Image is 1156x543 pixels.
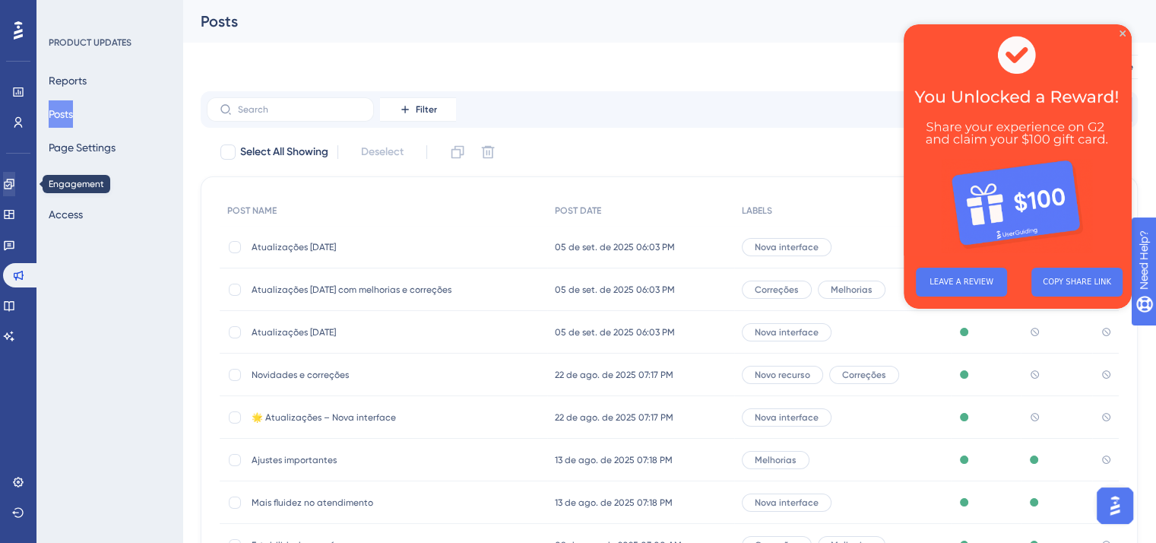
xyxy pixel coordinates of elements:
span: Mais fluidez no atendimento [252,497,495,509]
span: Ajustes importantes [252,454,495,466]
span: Nova interface [755,326,819,338]
span: Nova interface [755,241,819,253]
span: 13 de ago. de 2025 07:18 PM [555,454,673,466]
span: Deselect [361,143,404,161]
span: POST NAME [227,205,277,217]
button: Domain [49,167,87,195]
span: LABELS [742,205,772,217]
span: 05 de set. de 2025 06:03 PM [555,241,675,253]
input: Search [238,104,361,115]
span: 22 de ago. de 2025 07:17 PM [555,369,673,381]
span: Correções [842,369,886,381]
button: Access [49,201,83,228]
span: Correções [755,284,799,296]
span: Nova interface [755,497,819,509]
span: Filter [416,103,437,116]
span: 05 de set. de 2025 06:03 PM [555,326,675,338]
button: Reports [49,67,87,94]
span: Atualizações [DATE] [252,241,495,253]
button: LEAVE A REVIEW [12,243,103,272]
span: 05 de set. de 2025 06:03 PM [555,284,675,296]
div: Posts [201,11,1100,32]
span: 13 de ago. de 2025 07:18 PM [555,497,673,509]
iframe: UserGuiding AI Assistant Launcher [1092,483,1138,529]
span: Melhorias [831,284,873,296]
span: 22 de ago. de 2025 07:17 PM [555,411,673,424]
div: Close Preview [216,6,222,12]
span: Melhorias [755,454,797,466]
button: Page Settings [49,134,116,161]
span: Need Help? [36,4,95,22]
button: COPY SHARE LINK [128,243,219,272]
span: Novidades e correções [252,369,495,381]
span: Nova interface [755,411,819,424]
div: PRODUCT UPDATES [49,37,131,49]
span: 🌟 Atualizações – Nova interface [252,411,495,424]
span: Atualizações [DATE] [252,326,495,338]
span: Select All Showing [240,143,328,161]
button: Deselect [347,138,417,166]
span: Atualizações [DATE] com melhorias e correções [252,284,495,296]
button: Filter [380,97,456,122]
span: POST DATE [555,205,601,217]
button: Posts [49,100,73,128]
span: Novo recurso [755,369,810,381]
